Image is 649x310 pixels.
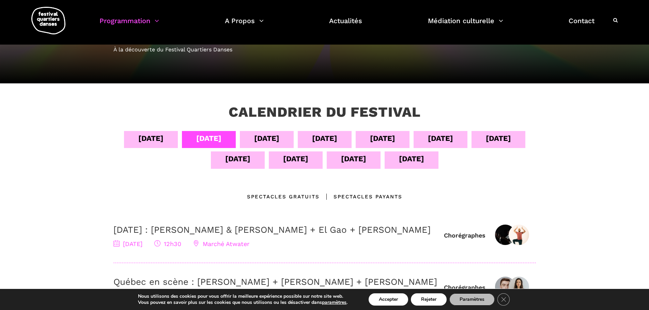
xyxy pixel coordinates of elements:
div: [DATE] [196,132,221,144]
div: [DATE] [428,132,453,144]
button: Close GDPR Cookie Banner [497,293,510,306]
span: Marché Atwater [193,240,249,247]
a: Programmation [99,15,159,35]
a: Québec en scène : [PERSON_NAME] + [PERSON_NAME] + [PERSON_NAME] [113,277,437,287]
a: [DATE] : [PERSON_NAME] & [PERSON_NAME] + El Gao + [PERSON_NAME] [113,225,431,235]
div: [DATE] [370,132,395,144]
div: [DATE] [283,153,308,165]
img: logo-fqd-med [31,7,65,34]
div: [DATE] [254,132,279,144]
img: Athena Lucie Assamba & Leah Danga [495,225,515,245]
div: [DATE] [312,132,337,144]
p: Nous utilisons des cookies pour vous offrir la meilleure expérience possible sur notre site web. [138,293,347,299]
div: [DATE] [486,132,511,144]
p: Vous pouvez en savoir plus sur les cookies que nous utilisons ou les désactiver dans . [138,299,347,306]
a: A Propos [225,15,264,35]
div: À la découverte du Festival Quartiers Danses [113,45,536,54]
button: Accepter [369,293,408,306]
h3: Calendrier du festival [229,104,421,121]
button: Rejeter [411,293,447,306]
a: Contact [569,15,594,35]
div: Spectacles gratuits [247,193,320,201]
img: IMG01031-Edit [509,277,529,297]
img: Rameez Karim [509,225,529,245]
div: Spectacles Payants [320,193,402,201]
a: Médiation culturelle [428,15,503,35]
div: Chorégraphes [444,231,485,239]
button: paramètres [322,299,346,306]
div: [DATE] [399,153,424,165]
button: Paramètres [449,293,495,306]
span: [DATE] [113,240,142,247]
img: Zachary Bastille [495,277,515,297]
div: Chorégraphes [444,283,485,291]
div: [DATE] [341,153,366,165]
div: [DATE] [225,153,250,165]
div: [DATE] [138,132,164,144]
span: 12h30 [154,240,181,247]
a: Actualités [329,15,362,35]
